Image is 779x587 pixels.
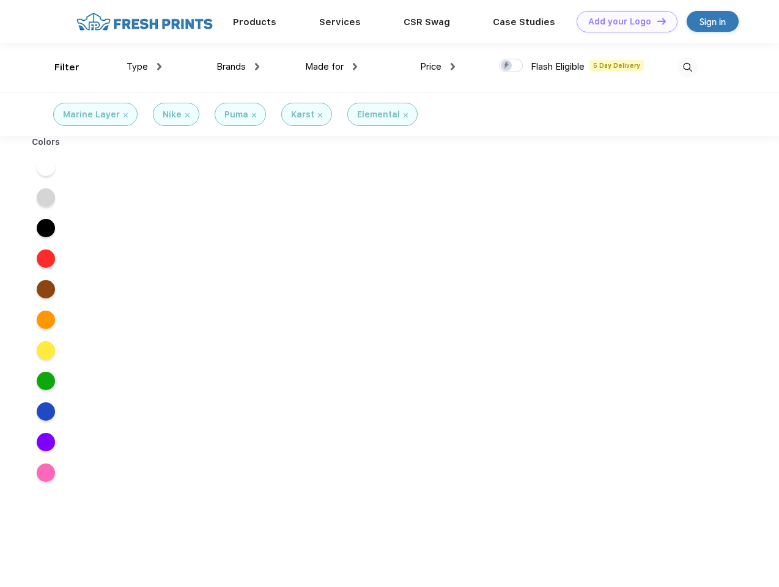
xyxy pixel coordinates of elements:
[224,108,248,121] div: Puma
[73,11,216,32] img: fo%20logo%202.webp
[124,113,128,117] img: filter_cancel.svg
[700,15,726,29] div: Sign in
[404,113,408,117] img: filter_cancel.svg
[63,108,120,121] div: Marine Layer
[677,57,698,78] img: desktop_search.svg
[318,113,322,117] img: filter_cancel.svg
[687,11,739,32] a: Sign in
[185,113,190,117] img: filter_cancel.svg
[163,108,182,121] div: Nike
[291,108,314,121] div: Karst
[233,17,276,28] a: Products
[404,17,450,28] a: CSR Swag
[451,63,455,70] img: dropdown.png
[357,108,400,121] div: Elemental
[589,60,644,71] span: 5 Day Delivery
[255,63,259,70] img: dropdown.png
[353,63,357,70] img: dropdown.png
[157,63,161,70] img: dropdown.png
[216,61,246,72] span: Brands
[127,61,148,72] span: Type
[657,18,666,24] img: DT
[305,61,344,72] span: Made for
[319,17,361,28] a: Services
[420,61,441,72] span: Price
[588,17,651,27] div: Add your Logo
[531,61,585,72] span: Flash Eligible
[23,136,70,149] div: Colors
[252,113,256,117] img: filter_cancel.svg
[54,61,79,75] div: Filter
